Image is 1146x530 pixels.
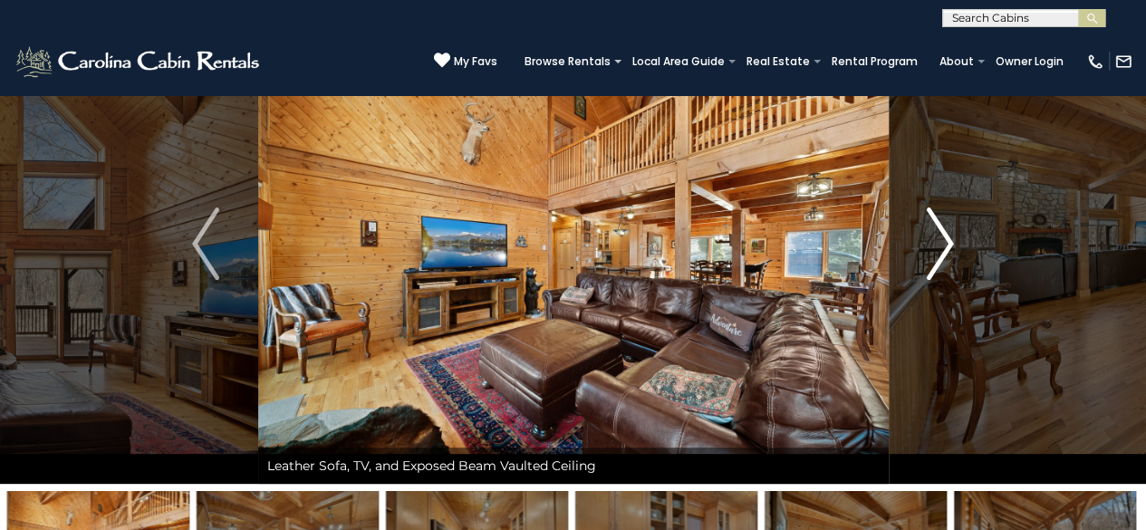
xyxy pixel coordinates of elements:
[987,49,1073,74] a: Owner Login
[737,49,819,74] a: Real Estate
[154,4,258,484] button: Previous
[515,49,620,74] a: Browse Rentals
[927,207,954,280] img: arrow
[258,448,889,484] div: Leather Sofa, TV, and Exposed Beam Vaulted Ceiling
[192,207,219,280] img: arrow
[434,52,497,71] a: My Favs
[823,49,927,74] a: Rental Program
[1086,53,1104,71] img: phone-regular-white.png
[1114,53,1132,71] img: mail-regular-white.png
[930,49,983,74] a: About
[888,4,992,484] button: Next
[623,49,734,74] a: Local Area Guide
[14,43,265,80] img: White-1-2.png
[454,53,497,70] span: My Favs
